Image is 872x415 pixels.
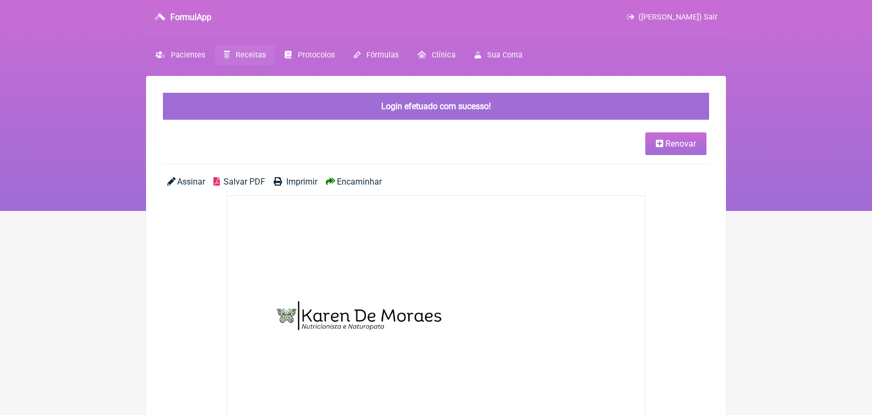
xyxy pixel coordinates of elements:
[163,93,709,120] div: Login efetuado com sucesso!
[408,45,465,65] a: Clínica
[215,45,275,65] a: Receitas
[167,177,205,187] a: Assinar
[465,45,532,65] a: Sua Conta
[487,51,522,60] span: Sua Conta
[344,45,408,65] a: Fórmulas
[432,51,456,60] span: Clínica
[170,12,211,22] h3: FormulApp
[224,177,265,187] span: Salvar PDF
[326,177,382,187] a: Encaminhar
[665,139,696,149] span: Renovar
[298,51,335,60] span: Protocolos
[638,13,718,22] span: ([PERSON_NAME]) Sair
[236,51,266,60] span: Receitas
[366,51,399,60] span: Fórmulas
[177,177,205,187] span: Assinar
[645,132,706,155] a: Renovar
[337,177,382,187] span: Encaminhar
[274,177,317,187] a: Imprimir
[214,177,265,187] a: Salvar PDF
[146,45,215,65] a: Pacientes
[286,177,317,187] span: Imprimir
[275,45,344,65] a: Protocolos
[171,51,205,60] span: Pacientes
[627,13,718,22] a: ([PERSON_NAME]) Sair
